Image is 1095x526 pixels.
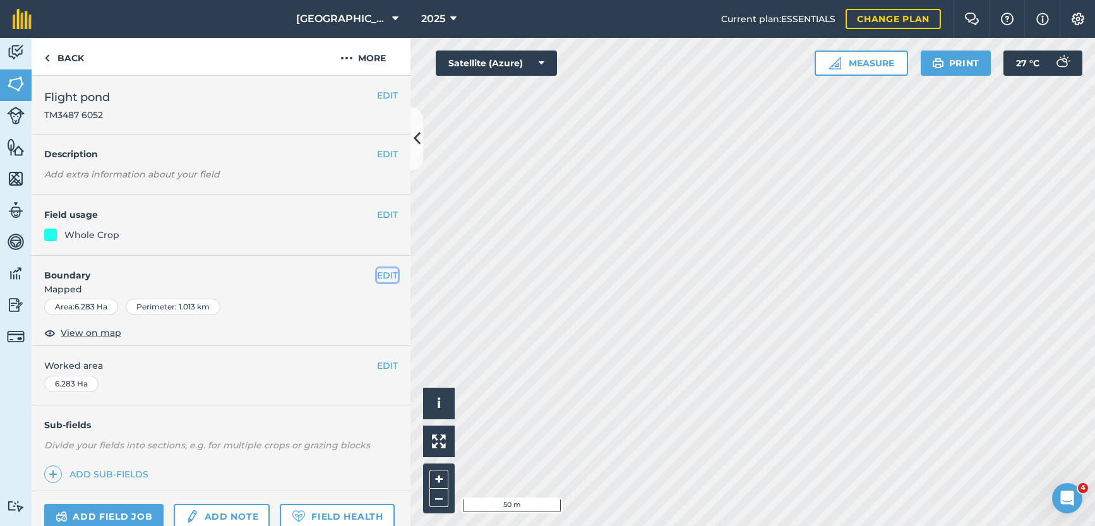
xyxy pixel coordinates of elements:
span: Flight pond [44,88,110,106]
button: Print [921,51,991,76]
span: Current plan : ESSENTIALS [721,12,835,26]
h4: Description [44,147,398,161]
em: Divide your fields into sections, e.g. for multiple crops or grazing blocks [44,439,370,451]
span: Worked area [44,359,398,373]
button: EDIT [377,359,398,373]
div: Whole Crop [64,228,119,242]
img: Four arrows, one pointing top left, one top right, one bottom right and the last bottom left [432,434,446,448]
h4: Boundary [32,256,377,282]
img: svg+xml;base64,PHN2ZyB4bWxucz0iaHR0cDovL3d3dy53My5vcmcvMjAwMC9zdmciIHdpZHRoPSIyMCIgaGVpZ2h0PSIyNC... [340,51,353,66]
span: 2025 [421,11,445,27]
span: TM3487 6052 [44,109,110,121]
a: Add sub-fields [44,465,153,483]
img: svg+xml;base64,PHN2ZyB4bWxucz0iaHR0cDovL3d3dy53My5vcmcvMjAwMC9zdmciIHdpZHRoPSI1NiIgaGVpZ2h0PSI2MC... [7,169,25,188]
img: svg+xml;base64,PD94bWwgdmVyc2lvbj0iMS4wIiBlbmNvZGluZz0idXRmLTgiPz4KPCEtLSBHZW5lcmF0b3I6IEFkb2JlIE... [1050,51,1075,76]
button: 27 °C [1003,51,1082,76]
a: Back [32,38,97,75]
img: Two speech bubbles overlapping with the left bubble in the forefront [964,13,979,25]
h4: Field usage [44,208,377,222]
button: More [316,38,410,75]
a: Change plan [846,9,941,29]
div: 6.283 Ha [44,376,99,392]
div: Area : 6.283 Ha [44,299,118,315]
img: svg+xml;base64,PD94bWwgdmVyc2lvbj0iMS4wIiBlbmNvZGluZz0idXRmLTgiPz4KPCEtLSBHZW5lcmF0b3I6IEFkb2JlIE... [7,296,25,314]
img: svg+xml;base64,PHN2ZyB4bWxucz0iaHR0cDovL3d3dy53My5vcmcvMjAwMC9zdmciIHdpZHRoPSI5IiBoZWlnaHQ9IjI0Ii... [44,51,50,66]
button: View on map [44,325,121,340]
button: EDIT [377,208,398,222]
img: A cog icon [1070,13,1086,25]
button: EDIT [377,268,398,282]
img: svg+xml;base64,PHN2ZyB4bWxucz0iaHR0cDovL3d3dy53My5vcmcvMjAwMC9zdmciIHdpZHRoPSIxOSIgaGVpZ2h0PSIyNC... [932,56,944,71]
img: svg+xml;base64,PD94bWwgdmVyc2lvbj0iMS4wIiBlbmNvZGluZz0idXRmLTgiPz4KPCEtLSBHZW5lcmF0b3I6IEFkb2JlIE... [185,509,199,524]
button: EDIT [377,88,398,102]
span: 27 ° C [1016,51,1039,76]
span: [GEOGRAPHIC_DATA] [296,11,387,27]
img: Ruler icon [829,57,841,69]
button: i [423,388,455,419]
img: svg+xml;base64,PD94bWwgdmVyc2lvbj0iMS4wIiBlbmNvZGluZz0idXRmLTgiPz4KPCEtLSBHZW5lcmF0b3I6IEFkb2JlIE... [7,264,25,283]
span: Mapped [32,282,410,296]
span: 4 [1078,483,1088,493]
img: A question mark icon [1000,13,1015,25]
h4: Sub-fields [32,418,410,432]
img: svg+xml;base64,PD94bWwgdmVyc2lvbj0iMS4wIiBlbmNvZGluZz0idXRmLTgiPz4KPCEtLSBHZW5lcmF0b3I6IEFkb2JlIE... [56,509,68,524]
img: svg+xml;base64,PD94bWwgdmVyc2lvbj0iMS4wIiBlbmNvZGluZz0idXRmLTgiPz4KPCEtLSBHZW5lcmF0b3I6IEFkb2JlIE... [7,201,25,220]
img: svg+xml;base64,PHN2ZyB4bWxucz0iaHR0cDovL3d3dy53My5vcmcvMjAwMC9zdmciIHdpZHRoPSI1NiIgaGVpZ2h0PSI2MC... [7,75,25,93]
em: Add extra information about your field [44,169,220,180]
img: svg+xml;base64,PHN2ZyB4bWxucz0iaHR0cDovL3d3dy53My5vcmcvMjAwMC9zdmciIHdpZHRoPSIxNCIgaGVpZ2h0PSIyNC... [49,467,57,482]
button: EDIT [377,147,398,161]
img: svg+xml;base64,PD94bWwgdmVyc2lvbj0iMS4wIiBlbmNvZGluZz0idXRmLTgiPz4KPCEtLSBHZW5lcmF0b3I6IEFkb2JlIE... [7,500,25,512]
button: Satellite (Azure) [436,51,557,76]
img: svg+xml;base64,PHN2ZyB4bWxucz0iaHR0cDovL3d3dy53My5vcmcvMjAwMC9zdmciIHdpZHRoPSI1NiIgaGVpZ2h0PSI2MC... [7,138,25,157]
button: – [429,489,448,507]
span: View on map [61,326,121,340]
div: Perimeter : 1.013 km [126,299,220,315]
img: svg+xml;base64,PHN2ZyB4bWxucz0iaHR0cDovL3d3dy53My5vcmcvMjAwMC9zdmciIHdpZHRoPSIxNyIgaGVpZ2h0PSIxNy... [1036,11,1049,27]
span: i [437,395,441,411]
img: svg+xml;base64,PD94bWwgdmVyc2lvbj0iMS4wIiBlbmNvZGluZz0idXRmLTgiPz4KPCEtLSBHZW5lcmF0b3I6IEFkb2JlIE... [7,328,25,345]
img: svg+xml;base64,PD94bWwgdmVyc2lvbj0iMS4wIiBlbmNvZGluZz0idXRmLTgiPz4KPCEtLSBHZW5lcmF0b3I6IEFkb2JlIE... [7,43,25,62]
button: + [429,470,448,489]
img: fieldmargin Logo [13,9,32,29]
img: svg+xml;base64,PHN2ZyB4bWxucz0iaHR0cDovL3d3dy53My5vcmcvMjAwMC9zdmciIHdpZHRoPSIxOCIgaGVpZ2h0PSIyNC... [44,325,56,340]
img: svg+xml;base64,PD94bWwgdmVyc2lvbj0iMS4wIiBlbmNvZGluZz0idXRmLTgiPz4KPCEtLSBHZW5lcmF0b3I6IEFkb2JlIE... [7,232,25,251]
button: Measure [815,51,908,76]
img: svg+xml;base64,PD94bWwgdmVyc2lvbj0iMS4wIiBlbmNvZGluZz0idXRmLTgiPz4KPCEtLSBHZW5lcmF0b3I6IEFkb2JlIE... [7,107,25,124]
iframe: Intercom live chat [1052,483,1082,513]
